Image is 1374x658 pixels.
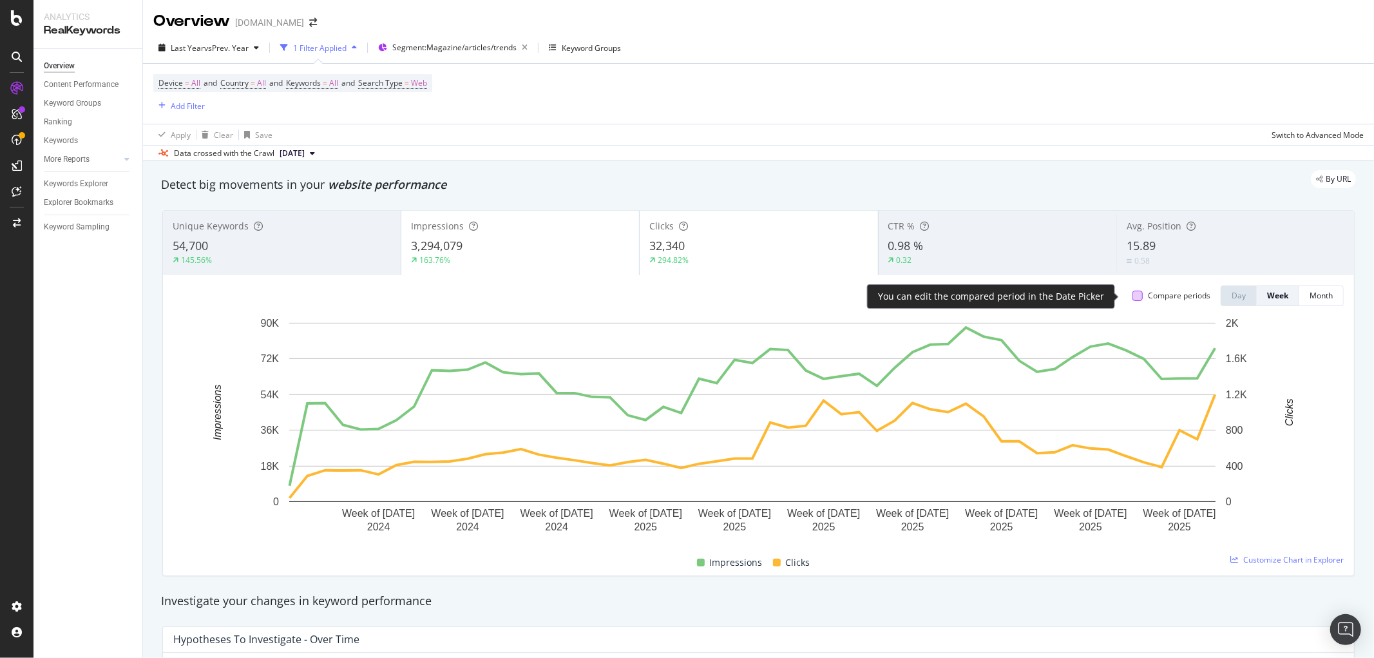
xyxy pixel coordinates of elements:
span: Web [411,74,427,92]
div: arrow-right-arrow-left [309,18,317,27]
div: Keyword Sampling [44,220,110,234]
text: 1.6K [1226,353,1247,364]
div: Dominio: [DOMAIN_NAME] [33,34,144,44]
text: Week of [DATE] [520,508,593,519]
span: 54,700 [173,238,208,253]
span: vs Prev. Year [204,43,249,53]
button: Week [1257,285,1299,306]
div: Overview [153,10,230,32]
div: Switch to Advanced Mode [1272,130,1364,140]
button: Add Filter [153,98,205,113]
div: v 4.0.25 [36,21,63,31]
img: website_grey.svg [21,34,31,44]
span: Clicks [649,220,674,232]
div: Compare periods [1148,290,1210,301]
text: 90K [261,318,280,329]
div: Explorer Bookmarks [44,196,113,209]
span: 15.89 [1127,238,1156,253]
text: 2025 [1079,522,1102,533]
div: 163.76% [419,255,450,266]
div: Week [1267,290,1288,301]
div: RealKeywords [44,23,132,38]
text: Week of [DATE] [876,508,949,519]
button: [DATE] [274,146,320,161]
span: Impressions [710,555,763,570]
a: Keyword Sampling [44,220,133,234]
div: More Reports [44,153,90,166]
img: Equal [1127,259,1132,263]
img: tab_keywords_by_traffic_grey.svg [129,75,140,85]
div: 0.32 [897,255,912,266]
div: Hypotheses to Investigate - Over Time [173,633,359,646]
button: Switch to Advanced Mode [1266,124,1364,145]
span: Impressions [411,220,464,232]
text: 0 [1226,496,1232,507]
text: 2025 [1168,522,1191,533]
div: Month [1310,290,1333,301]
button: Last YearvsPrev. Year [153,37,264,58]
div: Keyword Groups [562,43,621,53]
div: Keyword Groups [44,97,101,110]
div: [DOMAIN_NAME] [235,16,304,29]
span: Last Year [171,43,204,53]
img: tab_domain_overview_orange.svg [53,75,64,85]
text: Week of [DATE] [1143,508,1216,519]
span: Avg. Position [1127,220,1181,232]
text: Week of [DATE] [431,508,504,519]
text: Week of [DATE] [698,508,771,519]
div: Day [1232,290,1246,301]
div: Content Performance [44,78,119,92]
button: 1 Filter Applied [275,37,362,58]
text: Week of [DATE] [787,508,860,519]
span: Country [220,77,249,88]
text: Impressions [212,385,223,440]
text: 2024 [456,522,479,533]
text: 2025 [812,522,835,533]
text: Week of [DATE] [609,508,682,519]
text: Week of [DATE] [965,508,1038,519]
a: Overview [44,59,133,73]
span: Unique Keywords [173,220,249,232]
span: Device [158,77,183,88]
text: 18K [261,461,280,472]
span: All [191,74,200,92]
span: = [323,77,327,88]
text: 2K [1226,318,1239,329]
text: 400 [1226,461,1243,472]
div: Clear [214,130,233,140]
span: = [251,77,255,88]
span: 2025 Aug. 18th [280,148,305,159]
text: 72K [261,353,280,364]
text: Week of [DATE] [342,508,415,519]
div: Keyword (traffico) [144,76,214,84]
button: Segment:Magazine/articles/trends [373,37,533,58]
button: Month [1299,285,1344,306]
span: and [341,77,355,88]
span: CTR % [888,220,915,232]
text: Clicks [1284,399,1295,427]
a: Keywords [44,134,133,148]
text: 2025 [635,522,658,533]
text: 2024 [367,522,390,533]
span: All [257,74,266,92]
div: 145.56% [181,255,212,266]
span: 32,340 [649,238,685,253]
button: Clear [196,124,233,145]
div: legacy label [1311,170,1356,188]
div: Keywords Explorer [44,177,108,191]
text: 0 [273,496,279,507]
text: 2025 [723,522,747,533]
span: Search Type [358,77,403,88]
div: Overview [44,59,75,73]
button: Keyword Groups [544,37,626,58]
a: Keyword Groups [44,97,133,110]
span: By URL [1326,175,1351,183]
div: Add Filter [171,101,205,111]
a: Explorer Bookmarks [44,196,133,209]
div: Apply [171,130,191,140]
a: Customize Chart in Explorer [1230,554,1344,565]
div: 1 Filter Applied [293,43,347,53]
div: 0.58 [1134,255,1150,266]
span: and [269,77,283,88]
span: 3,294,079 [411,238,463,253]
